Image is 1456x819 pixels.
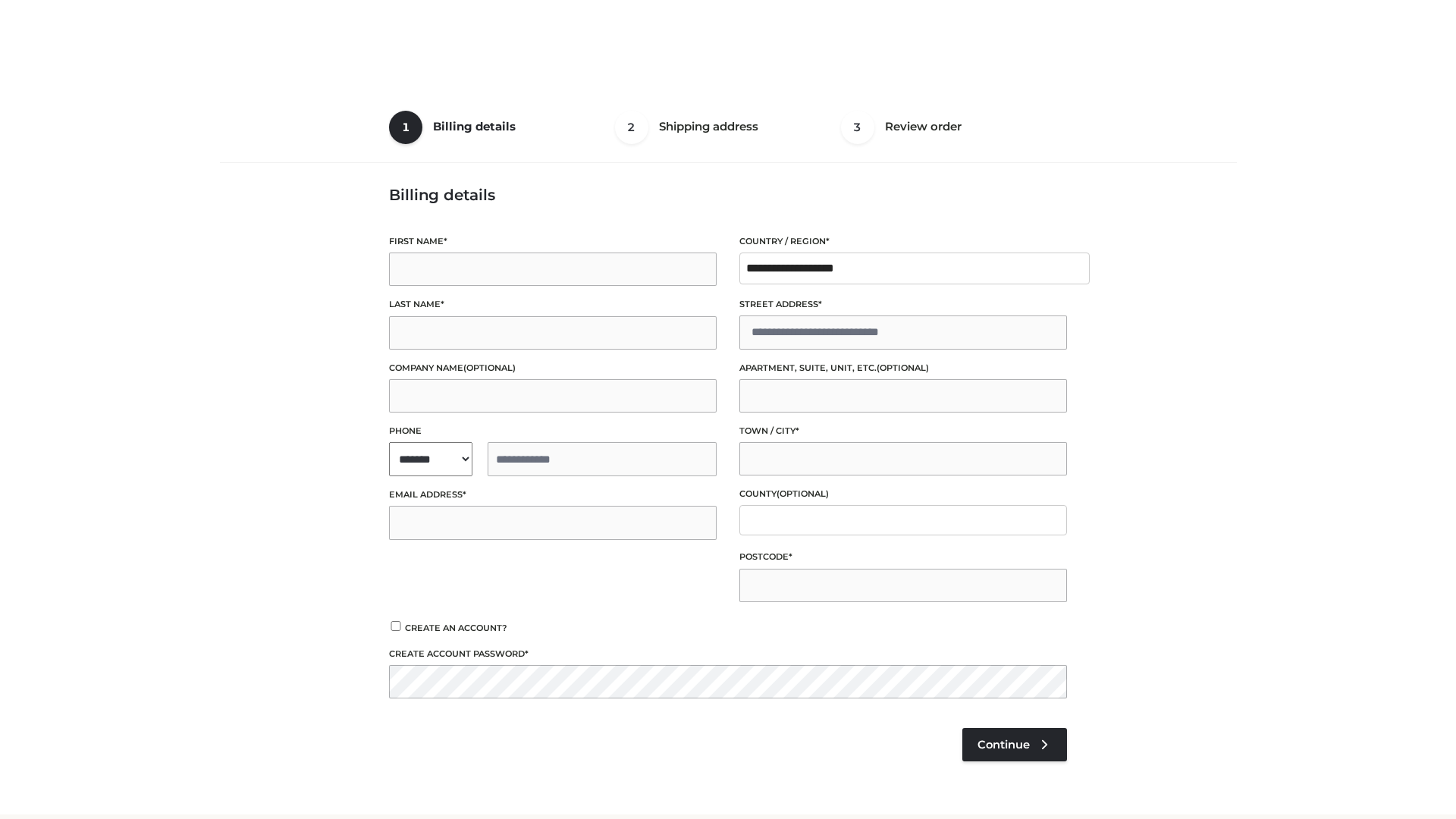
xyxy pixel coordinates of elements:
span: (optional) [877,362,929,373]
h3: Billing details [389,186,1067,204]
label: Street address [739,297,1067,312]
a: Continue [962,728,1067,761]
label: First name [389,234,717,249]
label: Town / City [739,424,1067,438]
span: 2 [615,111,648,144]
span: (optional) [777,488,829,499]
span: Create an account? [405,623,507,633]
label: Create account password [389,647,1067,661]
label: County [739,487,1067,501]
label: Company name [389,361,717,375]
span: (optional) [463,362,516,373]
span: 1 [389,111,422,144]
input: Create an account? [389,621,403,631]
label: Last name [389,297,717,312]
label: Phone [389,424,717,438]
label: Email address [389,488,717,502]
span: 3 [841,111,874,144]
label: Apartment, suite, unit, etc. [739,361,1067,375]
span: Continue [977,738,1030,752]
span: Billing details [433,119,516,133]
span: Review order [885,119,962,133]
span: Shipping address [659,119,758,133]
label: Postcode [739,550,1067,564]
label: Country / Region [739,234,1067,249]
